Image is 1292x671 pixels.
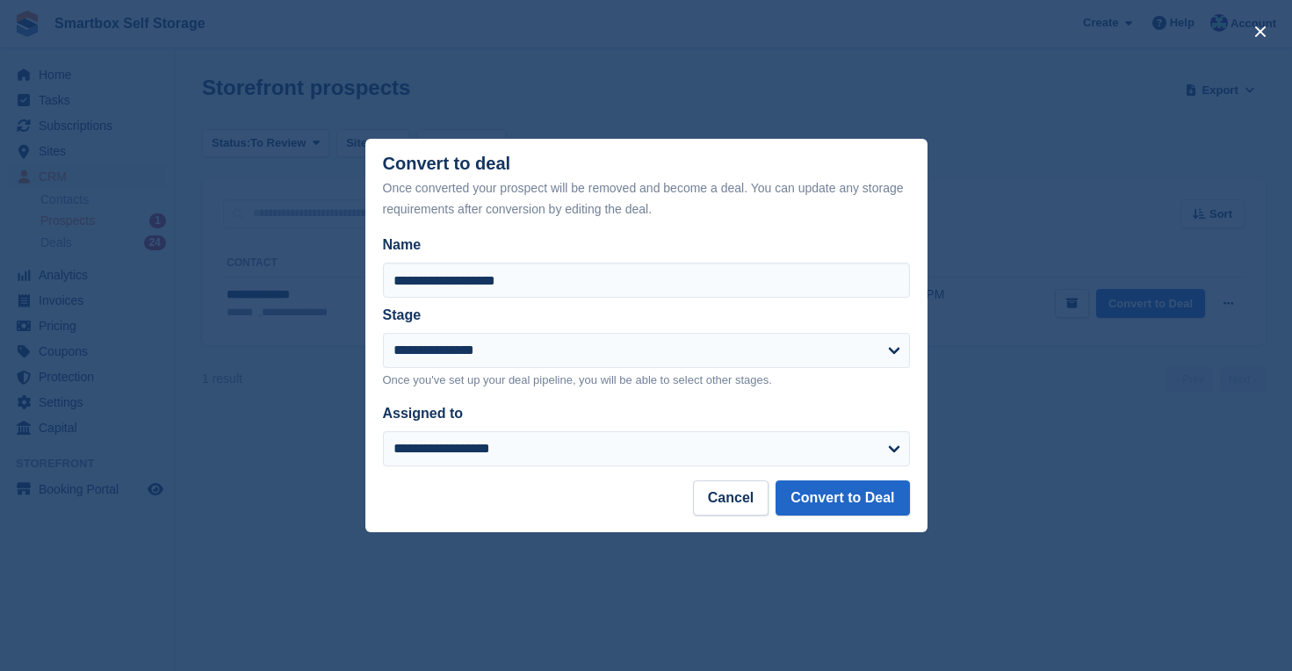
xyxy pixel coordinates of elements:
div: Once converted your prospect will be removed and become a deal. You can update any storage requir... [383,177,910,220]
div: Convert to deal [383,154,910,220]
button: close [1246,18,1274,46]
p: Once you've set up your deal pipeline, you will be able to select other stages. [383,372,910,389]
button: Cancel [693,480,769,516]
label: Assigned to [383,406,464,421]
label: Stage [383,307,422,322]
label: Name [383,234,910,256]
button: Convert to Deal [776,480,909,516]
